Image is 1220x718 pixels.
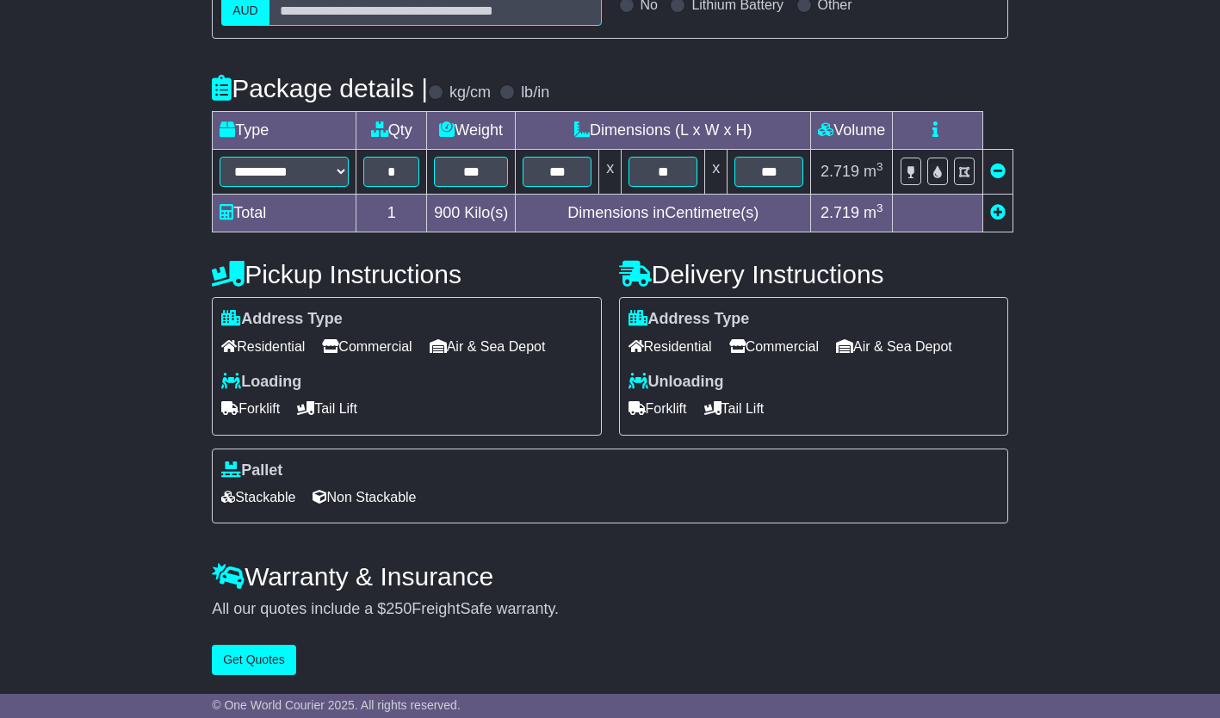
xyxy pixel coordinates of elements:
[449,84,491,102] label: kg/cm
[221,461,282,480] label: Pallet
[213,195,356,232] td: Total
[434,204,460,221] span: 900
[821,163,859,180] span: 2.719
[864,163,883,180] span: m
[729,333,819,360] span: Commercial
[213,112,356,150] td: Type
[836,333,952,360] span: Air & Sea Depot
[212,698,461,712] span: © One World Courier 2025. All rights reserved.
[811,112,893,150] td: Volume
[212,645,296,675] button: Get Quotes
[297,395,357,422] span: Tail Lift
[221,333,305,360] span: Residential
[427,112,516,150] td: Weight
[599,150,622,195] td: x
[313,484,416,511] span: Non Stackable
[629,373,724,392] label: Unloading
[990,163,1006,180] a: Remove this item
[386,600,412,617] span: 250
[516,112,811,150] td: Dimensions (L x W x H)
[876,160,883,173] sup: 3
[356,112,427,150] td: Qty
[705,150,728,195] td: x
[619,260,1008,288] h4: Delivery Instructions
[430,333,546,360] span: Air & Sea Depot
[990,204,1006,221] a: Add new item
[221,484,295,511] span: Stackable
[629,310,750,329] label: Address Type
[212,260,601,288] h4: Pickup Instructions
[629,395,687,422] span: Forklift
[356,195,427,232] td: 1
[322,333,412,360] span: Commercial
[821,204,859,221] span: 2.719
[876,201,883,214] sup: 3
[221,373,301,392] label: Loading
[704,395,765,422] span: Tail Lift
[212,562,1008,591] h4: Warranty & Insurance
[427,195,516,232] td: Kilo(s)
[221,395,280,422] span: Forklift
[212,74,428,102] h4: Package details |
[516,195,811,232] td: Dimensions in Centimetre(s)
[521,84,549,102] label: lb/in
[212,600,1008,619] div: All our quotes include a $ FreightSafe warranty.
[221,310,343,329] label: Address Type
[864,204,883,221] span: m
[629,333,712,360] span: Residential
